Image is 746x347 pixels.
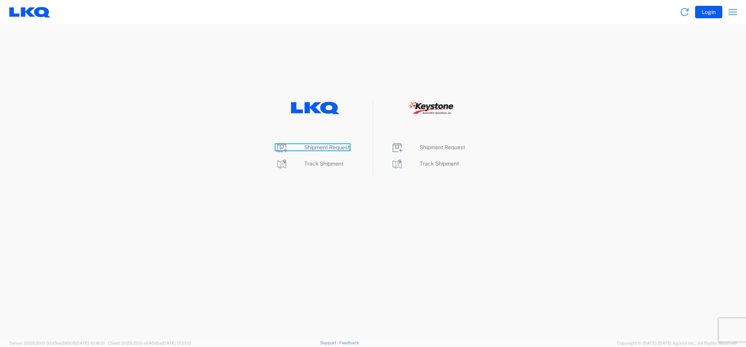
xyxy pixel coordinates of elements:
a: Track Shipment [275,160,343,167]
span: [DATE] 10:18:31 [75,341,105,345]
a: Support [320,340,340,345]
button: Login [695,6,722,18]
span: Shipment Request [420,144,465,150]
span: Copyright © [DATE]-[DATE] Agistix Inc., All Rights Reserved [617,340,737,347]
a: Track Shipment [391,160,459,167]
a: Shipment Request [275,144,350,150]
span: Track Shipment [420,160,459,167]
span: Shipment Request [304,144,350,150]
span: Server: 2025.20.0-32d5ea39505 [9,341,105,345]
span: Track Shipment [304,160,343,167]
a: Shipment Request [391,144,465,150]
a: Feedback [339,340,359,345]
span: Client: 2025.20.0-e640dba [108,341,191,345]
span: [DATE] 17:21:12 [162,341,191,345]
